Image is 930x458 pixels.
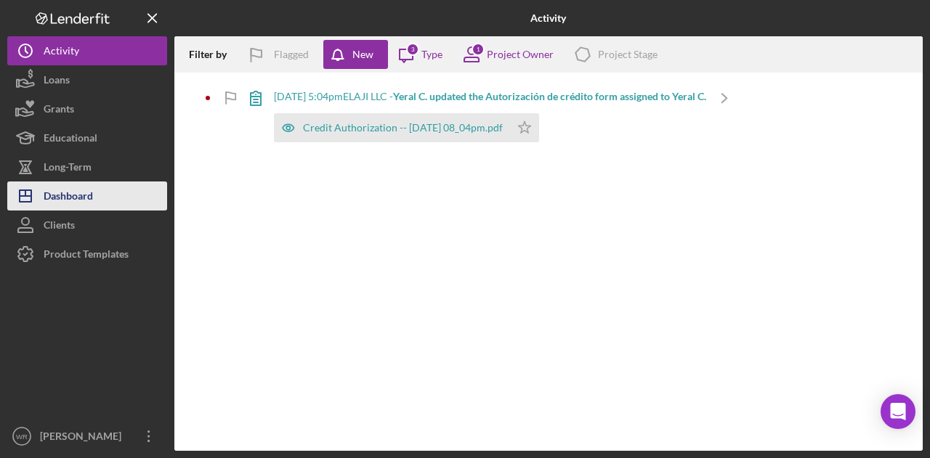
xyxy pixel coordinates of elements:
button: Activity [7,36,167,65]
div: [PERSON_NAME] [36,422,131,454]
div: Educational [44,123,97,156]
div: Credit Authorization -- [DATE] 08_04pm.pdf [303,122,503,134]
button: Loans [7,65,167,94]
div: [DATE] 5:04pm ELAJI LLC - [274,91,706,102]
button: Dashboard [7,181,167,210]
div: Dashboard [44,181,93,214]
a: [DATE] 5:04pmELAJI LLC -Yeral C. updated the Autorización de crédito form assigned to Yeral C.Cre... [238,80,743,153]
button: WR[PERSON_NAME] [7,422,167,451]
div: Filter by [189,49,238,60]
button: Credit Authorization -- [DATE] 08_04pm.pdf [274,113,539,142]
button: New [323,40,388,69]
div: Clients [44,210,75,243]
div: 3 [406,43,419,56]
b: Activity [530,12,566,24]
div: Product Templates [44,240,129,272]
button: Grants [7,94,167,123]
div: Long-Term [44,152,92,185]
button: Long-Term [7,152,167,181]
div: Type [421,49,442,60]
div: 1 [472,43,485,56]
button: Product Templates [7,240,167,269]
button: Educational [7,123,167,152]
b: Yeral C. updated the Autorización de crédito form assigned to Yeral C. [393,90,706,102]
div: Project Stage [598,49,658,60]
div: Open Intercom Messenger [881,394,915,429]
div: Activity [44,36,79,69]
div: Project Owner [487,49,554,60]
text: WR [16,433,28,441]
div: Loans [44,65,70,98]
div: New [352,40,373,69]
div: Flagged [274,40,309,69]
div: Grants [44,94,74,127]
button: Clients [7,210,167,240]
button: Flagged [238,40,323,69]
